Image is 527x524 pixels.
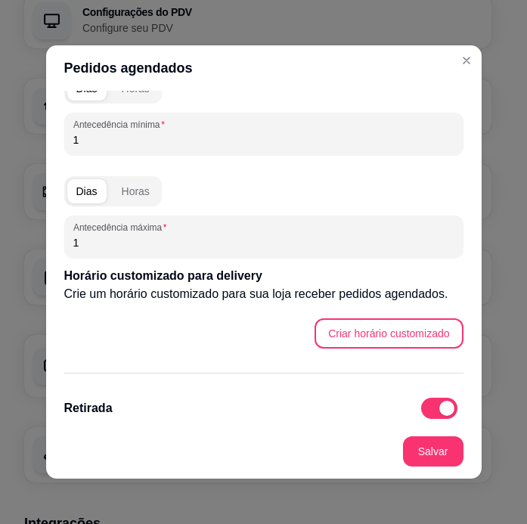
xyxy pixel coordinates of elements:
button: Close [454,48,479,73]
label: Antecedência mínima [73,118,170,131]
div: Dias [76,184,98,199]
p: Crie um horário customizado para sua loja receber pedidos agendados. [64,285,463,303]
div: Horas [122,184,150,199]
label: Antecedência máxima [73,221,172,234]
input: Antecedência máxima [73,235,454,250]
input: Antecedência mínima [73,132,454,147]
p: Horário customizado para delivery [64,267,463,285]
button: Criar horário customizado [315,318,463,349]
button: Salvar [403,436,463,467]
header: Pedidos agendados [46,45,482,91]
p: Retirada [64,399,113,417]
